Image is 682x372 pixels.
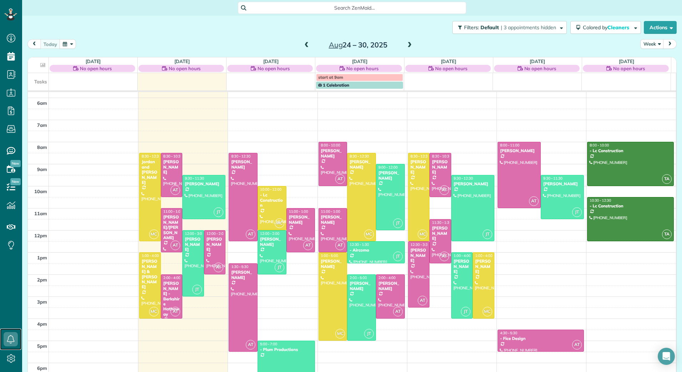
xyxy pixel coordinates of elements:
[350,242,369,247] span: 12:30 - 1:30
[37,277,47,283] span: 2pm
[246,340,255,350] span: AT
[329,40,343,49] span: Aug
[10,178,21,185] span: New
[349,159,374,170] div: [PERSON_NAME]
[411,154,430,159] span: 8:30 - 12:30
[318,82,349,88] span: 1 Celebration
[590,143,609,148] span: 8:00 - 10:00
[321,259,345,269] div: [PERSON_NAME]
[185,231,204,236] span: 12:00 - 3:00
[480,24,499,31] span: Default
[260,192,284,208] div: - Lc Construction
[170,241,180,250] span: AT
[289,209,308,214] span: 11:00 - 1:00
[231,154,250,159] span: 8:30 - 12:30
[432,226,449,241] div: [PERSON_NAME]
[37,343,47,349] span: 5pm
[662,229,672,239] span: TA
[352,58,367,64] a: [DATE]
[184,181,223,186] div: [PERSON_NAME]
[346,65,378,72] span: No open hours
[378,165,398,170] span: 9:00 - 12:00
[275,218,284,228] span: MC
[378,281,403,291] div: [PERSON_NAME]
[149,307,159,316] span: MC
[475,253,492,258] span: 1:00 - 4:00
[258,65,290,72] span: No open hours
[435,65,467,72] span: No open hours
[662,174,672,184] span: TA
[185,176,204,181] span: 9:30 - 11:30
[393,307,403,316] span: AT
[524,65,556,72] span: No open hours
[231,159,255,170] div: [PERSON_NAME]
[141,159,159,185] div: Jordan and [PERSON_NAME]
[607,24,630,31] span: Cleaners
[543,176,563,181] span: 9:30 - 11:30
[572,207,582,217] span: JT
[10,160,21,167] span: New
[314,41,403,49] h2: 24 – 30, 2025
[500,148,539,153] div: [PERSON_NAME]
[461,307,470,316] span: JT
[206,237,224,252] div: [PERSON_NAME]
[86,58,101,64] a: [DATE]
[483,307,492,316] span: MC
[663,39,677,49] button: next
[37,144,47,150] span: 8am
[321,209,340,214] span: 11:00 - 1:00
[163,281,180,317] div: [PERSON_NAME] - Berkshire Hathaway
[263,58,279,64] a: [DATE]
[583,24,632,31] span: Colored by
[410,159,428,175] div: [PERSON_NAME]
[321,253,338,258] span: 1:00 - 5:00
[410,248,428,263] div: [PERSON_NAME]
[260,347,313,352] div: - Plum Productions
[418,296,427,305] span: AT
[432,159,449,175] div: [PERSON_NAME]
[439,252,449,261] span: AT
[163,159,180,175] div: [PERSON_NAME]
[214,207,223,217] span: JT
[214,263,223,272] span: AT
[169,65,201,72] span: No open hours
[453,181,492,186] div: [PERSON_NAME]
[658,348,675,365] div: Open Intercom Messenger
[378,170,403,181] div: [PERSON_NAME]
[589,148,672,153] div: - Lc Construction
[142,154,161,159] span: 8:30 - 12:30
[452,21,567,34] button: Filters: Default | 3 appointments hidden
[589,203,672,208] div: - Lc Construction
[231,264,248,269] span: 1:30 - 5:30
[335,329,345,339] span: MC
[303,241,313,250] span: AT
[318,74,343,80] span: start at 9am
[364,329,374,339] span: JT
[453,259,471,274] div: [PERSON_NAME]
[289,215,313,225] div: [PERSON_NAME]
[170,307,180,316] span: AT
[163,154,183,159] span: 8:30 - 10:30
[260,187,281,192] span: 10:00 - 12:00
[37,255,47,260] span: 1pm
[275,263,284,272] span: JT
[170,185,180,195] span: AT
[149,229,159,239] span: MC
[572,340,582,350] span: AT
[570,21,641,34] button: Colored byCleaners
[174,58,190,64] a: [DATE]
[37,122,47,128] span: 7am
[454,253,471,258] span: 1:00 - 4:00
[192,285,202,294] span: JT
[34,188,47,194] span: 10am
[349,248,402,253] div: - Aircomo
[349,281,374,291] div: [PERSON_NAME]
[321,143,340,148] span: 8:00 - 10:00
[34,211,47,216] span: 11am
[441,58,456,64] a: [DATE]
[142,253,159,258] span: 1:00 - 4:00
[644,21,677,34] button: Actions
[613,65,645,72] span: No open hours
[37,365,47,371] span: 6pm
[411,242,430,247] span: 12:30 - 3:30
